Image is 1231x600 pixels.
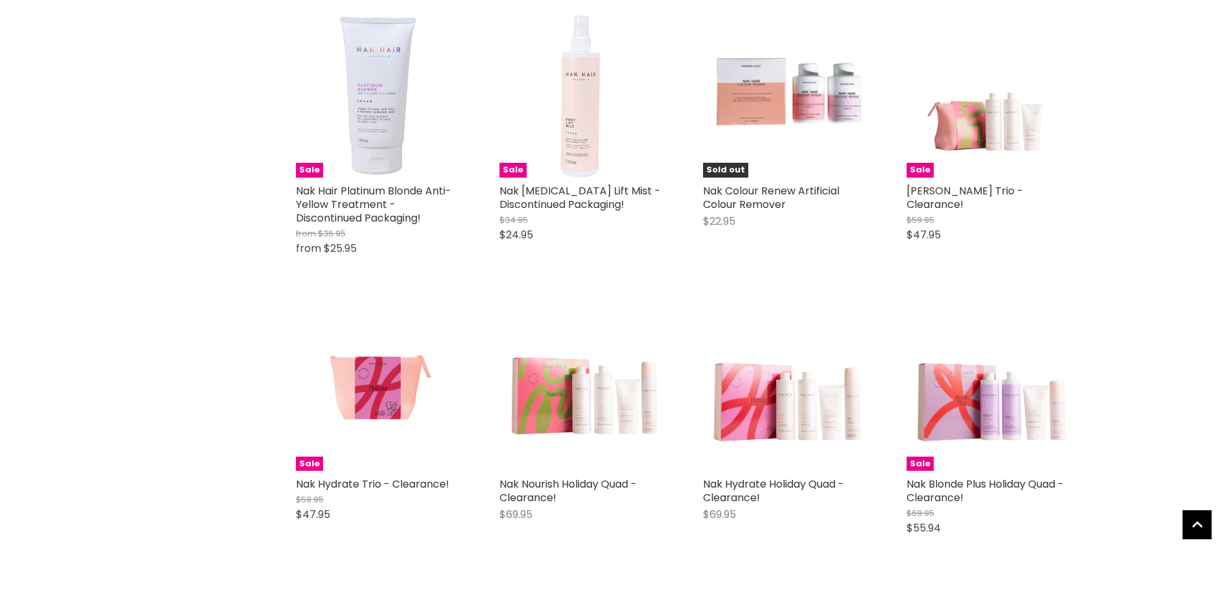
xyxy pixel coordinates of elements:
[296,13,461,178] img: Nak Hair Platinum Blonde Anti-Yellow Treatment - Discontinued Packaging!
[500,13,664,178] img: Nak Hair Root Lift Mist - Discontinued Packaging!
[500,477,637,505] a: Nak Nourish Holiday Quad - Clearance!
[907,183,1023,212] a: [PERSON_NAME] Trio - Clearance!
[296,241,321,256] span: from
[317,306,439,471] img: Nak Hydrate Trio - Clearance!
[907,214,934,226] span: $59.95
[296,13,461,178] a: Nak Hair Platinum Blonde Anti-Yellow Treatment - Discontinued Packaging!Sale
[500,309,664,470] img: Nak Nourish Holiday Quad - Clearance!
[907,306,1071,471] a: Nak Blonde Plus Holiday Quad - Clearance!Sale
[500,214,528,226] span: $34.95
[296,163,323,178] span: Sale
[907,457,934,471] span: Sale
[703,183,839,212] a: Nak Colour Renew Artificial Colour Remover
[907,163,934,178] span: Sale
[907,309,1071,470] img: Nak Blonde Plus Holiday Quad - Clearance!
[703,19,868,172] img: Nak Colour Renew Artificial Colour Remover
[703,309,868,470] img: Nak Hydrate Holiday Quad - Clearance!
[500,163,527,178] span: Sale
[296,457,323,471] span: Sale
[500,13,664,178] a: Nak Hair Root Lift Mist - Discontinued Packaging!Sale
[703,163,748,178] span: Sold out
[703,13,868,178] a: Nak Colour Renew Artificial Colour RemoverSold out
[907,521,941,535] span: $55.94
[923,13,1055,178] img: Nak Nourish Trio - Clearance!
[500,183,660,212] a: Nak [MEDICAL_DATA] Lift Mist - Discontinued Packaging!
[500,306,664,471] a: Nak Nourish Holiday Quad - Clearance!
[907,13,1071,178] a: Nak Nourish Trio - Clearance!Sale
[296,227,316,240] span: from
[296,183,451,225] a: Nak Hair Platinum Blonde Anti-Yellow Treatment - Discontinued Packaging!
[907,507,934,519] span: $69.95
[703,214,735,229] span: $22.95
[500,227,533,242] span: $24.95
[907,477,1064,505] a: Nak Blonde Plus Holiday Quad - Clearance!
[907,227,941,242] span: $47.95
[296,493,324,506] span: $59.95
[296,306,461,471] a: Nak Hydrate Trio - Clearance!Sale
[703,507,736,522] span: $69.95
[500,507,532,522] span: $69.95
[296,477,449,491] a: Nak Hydrate Trio - Clearance!
[703,477,844,505] a: Nak Hydrate Holiday Quad - Clearance!
[318,227,346,240] span: $36.95
[296,507,330,522] span: $47.95
[324,241,357,256] span: $25.95
[703,306,868,471] a: Nak Hydrate Holiday Quad - Clearance!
